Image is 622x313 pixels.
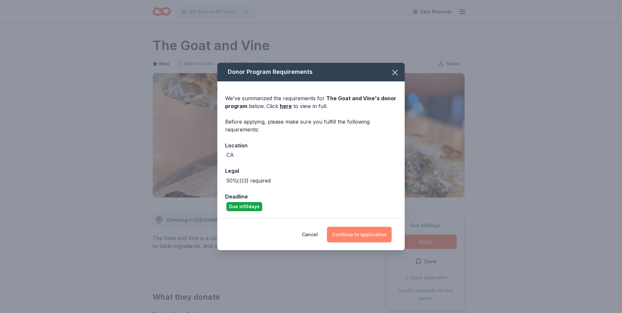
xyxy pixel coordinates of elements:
div: CA [226,151,234,159]
a: here [280,102,292,110]
div: Before applying, please make sure you fulfill the following requirements: [225,118,397,133]
div: Legal [225,167,397,175]
div: Location [225,141,397,150]
div: We've summarized the requirements for below. Click to view in full. [225,94,397,110]
button: Cancel [302,227,318,242]
button: Continue to application [327,227,392,242]
div: 501(c)(3) required [226,177,271,184]
div: Due in 10 days [226,202,262,211]
div: Donor Program Requirements [217,63,405,81]
div: Deadline [225,192,397,201]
